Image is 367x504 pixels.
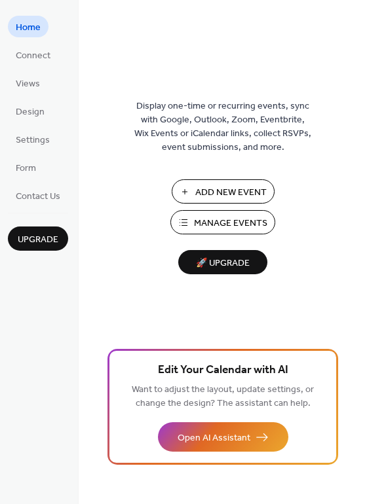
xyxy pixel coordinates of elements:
[170,210,275,234] button: Manage Events
[132,381,314,412] span: Want to adjust the layout, update settings, or change the design? The assistant can help.
[8,44,58,65] a: Connect
[195,186,267,200] span: Add New Event
[8,128,58,150] a: Settings
[16,162,36,175] span: Form
[8,226,68,251] button: Upgrade
[16,49,50,63] span: Connect
[194,217,267,230] span: Manage Events
[134,99,311,154] span: Display one-time or recurring events, sync with Google, Outlook, Zoom, Eventbrite, Wix Events or ...
[186,255,260,272] span: 🚀 Upgrade
[16,105,45,119] span: Design
[178,250,267,274] button: 🚀 Upgrade
[16,21,41,35] span: Home
[16,77,40,91] span: Views
[158,361,288,380] span: Edit Your Calendar with AI
[18,233,58,247] span: Upgrade
[158,422,288,452] button: Open AI Assistant
[172,179,275,204] button: Add New Event
[8,156,44,178] a: Form
[8,100,52,122] a: Design
[16,134,50,147] span: Settings
[8,16,48,37] a: Home
[16,190,60,204] span: Contact Us
[8,72,48,94] a: Views
[8,185,68,206] a: Contact Us
[178,431,250,445] span: Open AI Assistant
